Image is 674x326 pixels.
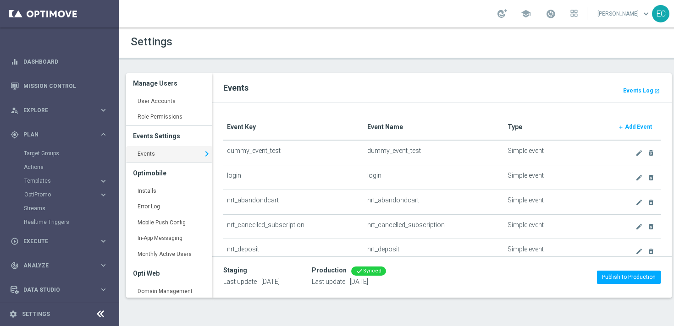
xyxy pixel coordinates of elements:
[133,73,205,93] h3: Manage Users
[11,74,108,98] div: Mission Control
[24,150,95,157] a: Target Groups
[10,58,108,65] div: equalizer Dashboard
[504,165,609,190] td: Simple event
[99,106,108,114] i: keyboard_arrow_right
[350,278,368,285] span: [DATE]
[223,266,247,274] div: Staging
[364,165,504,190] td: login
[23,108,99,113] span: Explore
[641,9,651,19] span: keyboard_arrow_down
[126,283,212,300] a: Domain Management
[356,267,363,275] i: done
[618,125,624,130] i: add
[363,268,381,274] span: Synced
[23,132,99,137] span: Plan
[261,278,280,285] span: [DATE]
[635,149,643,157] i: create
[223,82,661,93] h2: Events
[635,199,643,206] i: create
[126,246,212,263] a: Monthly Active Users
[635,223,643,230] i: create
[647,199,655,206] i: delete_forever
[133,263,205,283] h3: Opti Web
[23,239,99,244] span: Execute
[623,87,653,94] b: Events Log
[597,7,652,21] a: [PERSON_NAME]keyboard_arrow_down
[23,74,108,98] a: Mission Control
[99,130,108,139] i: keyboard_arrow_right
[223,277,280,286] p: Last update
[11,237,99,245] div: Execute
[23,287,99,293] span: Data Studio
[647,248,655,255] i: delete_forever
[647,149,655,157] i: delete_forever
[635,248,643,255] i: create
[223,140,364,165] td: dummy_event_test
[521,9,531,19] span: school
[10,238,108,245] button: play_circle_outline Execute keyboard_arrow_right
[364,214,504,239] td: nrt_cancelled_subscription
[312,277,386,286] p: Last update
[24,178,99,184] div: Templates
[504,190,609,214] td: Simple event
[10,262,108,269] button: track_changes Analyze keyboard_arrow_right
[654,88,660,94] i: launch
[24,215,118,229] div: Realtime Triggers
[24,178,90,184] span: Templates
[126,93,212,110] a: User Accounts
[10,286,108,293] button: Data Studio keyboard_arrow_right
[99,190,108,199] i: keyboard_arrow_right
[24,188,118,201] div: OptiPromo
[11,130,99,139] div: Plan
[223,114,364,140] th: Event Key
[126,215,212,231] a: Mobile Push Config
[504,239,609,264] td: Simple event
[22,311,50,317] a: Settings
[126,109,212,125] a: Role Permissions
[24,163,95,171] a: Actions
[223,239,364,264] td: nrt_deposit
[99,261,108,270] i: keyboard_arrow_right
[10,131,108,138] div: gps_fixed Plan keyboard_arrow_right
[10,82,108,90] button: Mission Control
[504,214,609,239] td: Simple event
[504,140,609,165] td: Simple event
[597,271,661,283] button: Publish to Production
[24,201,118,215] div: Streams
[223,214,364,239] td: nrt_cancelled_subscription
[24,177,108,185] button: Templates keyboard_arrow_right
[11,106,99,114] div: Explore
[11,58,19,66] i: equalizer
[99,237,108,245] i: keyboard_arrow_right
[133,163,205,183] h3: Optimobile
[364,190,504,214] td: nrt_abandondcart
[223,165,364,190] td: login
[201,147,212,161] i: keyboard_arrow_right
[24,192,99,197] div: OptiPromo
[223,190,364,214] td: nrt_abandondcart
[312,266,347,274] div: Production
[24,160,118,174] div: Actions
[11,237,19,245] i: play_circle_outline
[126,230,212,247] a: In-App Messaging
[364,140,504,165] td: dummy_event_test
[11,261,19,270] i: track_changes
[24,218,95,226] a: Realtime Triggers
[126,183,212,200] a: Installs
[24,191,108,198] button: OptiPromo keyboard_arrow_right
[652,5,669,22] div: EC
[11,106,19,114] i: person_search
[10,107,108,114] button: person_search Explore keyboard_arrow_right
[11,130,19,139] i: gps_fixed
[24,174,118,188] div: Templates
[131,35,392,49] h1: Settings
[11,261,99,270] div: Analyze
[635,174,643,181] i: create
[625,124,652,130] b: Add Event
